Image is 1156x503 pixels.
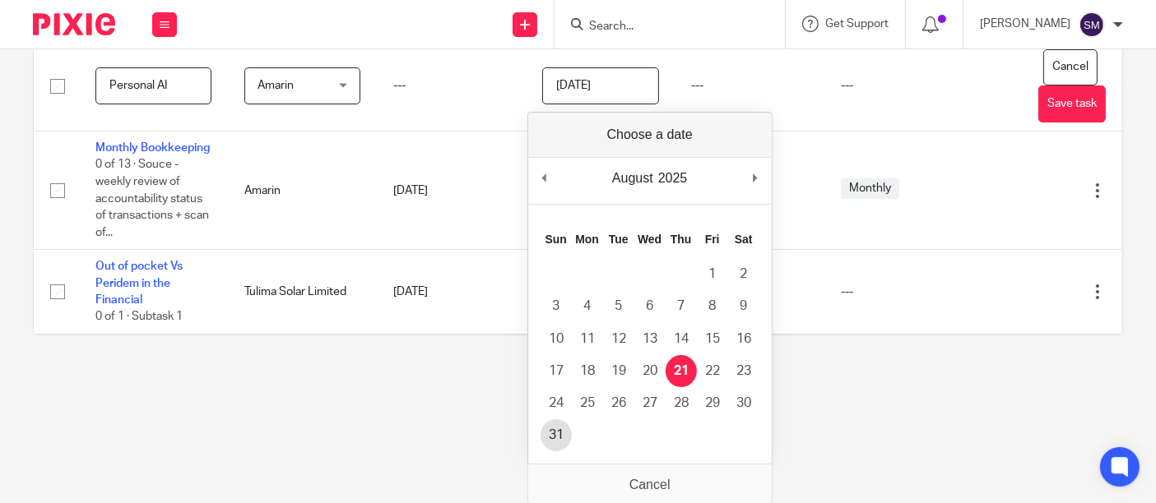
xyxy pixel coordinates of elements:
button: 16 [728,323,759,355]
button: Save task [1038,85,1106,122]
button: 17 [541,355,572,387]
button: 14 [666,323,697,355]
button: 5 [603,290,634,322]
button: 6 [634,290,666,322]
td: [DATE] [377,250,526,335]
button: 8 [697,290,728,322]
button: 30 [728,387,759,419]
abbr: Tuesday [609,233,629,246]
button: 12 [603,323,634,355]
button: 23 [728,355,759,387]
a: Out of pocket Vs Peridem in the Financial [95,261,183,306]
button: 25 [572,387,603,419]
abbr: Monday [575,233,598,246]
img: svg%3E [1079,12,1105,38]
button: Cancel [1043,49,1098,86]
span: 0 of 13 · Souce - weekly review of accountability status of transactions + scan of... [95,159,209,238]
button: 19 [603,355,634,387]
button: 28 [666,387,697,419]
button: 7 [666,290,697,322]
button: 18 [572,355,603,387]
td: --- [824,40,973,132]
div: 2025 [656,166,690,191]
button: 15 [697,323,728,355]
input: Search [587,20,736,35]
p: [PERSON_NAME] [980,16,1070,32]
button: 10 [541,323,572,355]
td: [DATE] [377,334,526,418]
button: Previous Month [536,166,553,191]
span: 0 of 1 · Subtask 1 [95,311,183,323]
td: Tulima Solar Limited [228,334,377,418]
img: Pixie [33,13,115,35]
td: Amarin [228,132,377,250]
button: 9 [728,290,759,322]
button: Next Month [747,166,764,191]
abbr: Thursday [671,233,691,246]
td: Tulima Solar Limited [228,250,377,335]
button: 22 [697,355,728,387]
button: 27 [634,387,666,419]
input: Task name [95,67,211,104]
span: Monthly [841,178,899,199]
td: [DATE] [377,132,526,250]
button: 1 [697,258,728,290]
td: --- [675,40,824,132]
div: --- [841,284,957,300]
abbr: Wednesday [638,233,662,246]
button: 3 [541,290,572,322]
input: Use the arrow keys to pick a date [542,67,658,104]
abbr: Saturday [735,233,753,246]
button: 2 [728,258,759,290]
abbr: Friday [705,233,720,246]
button: 29 [697,387,728,419]
button: 20 [634,355,666,387]
span: Get Support [825,18,889,30]
button: 26 [603,387,634,419]
button: 4 [572,290,603,322]
button: 13 [634,323,666,355]
span: Amarin [258,80,294,91]
td: --- [377,40,526,132]
button: 31 [541,419,572,451]
abbr: Sunday [546,233,567,246]
a: Monthly Bookkeeping [95,142,210,154]
button: 21 [666,355,697,387]
button: 24 [541,387,572,419]
button: 11 [572,323,603,355]
div: August [610,166,656,191]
